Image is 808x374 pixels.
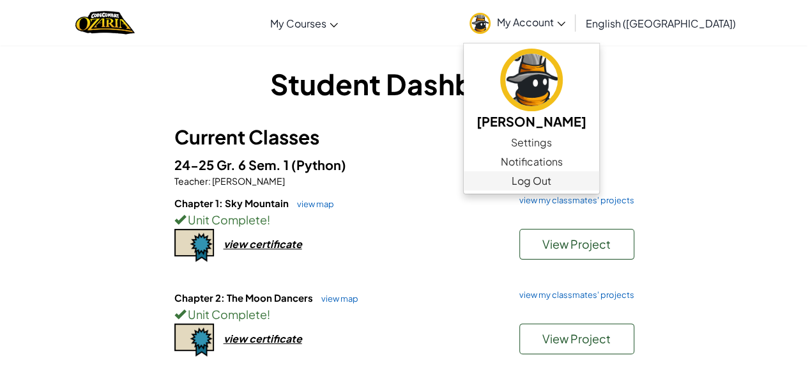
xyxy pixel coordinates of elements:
[291,157,346,173] span: (Python)
[174,229,214,262] img: certificate-icon.png
[500,154,562,169] span: Notifications
[174,157,291,173] span: 24-25 Gr. 6 Sem. 1
[463,3,572,43] a: My Account
[267,212,270,227] span: !
[186,307,267,322] span: Unit Complete
[464,152,599,171] a: Notifications
[75,10,135,36] a: Ozaria by CodeCombat logo
[208,175,211,187] span: :
[174,197,291,209] span: Chapter 1: Sky Mountain
[174,175,208,187] span: Teacher
[291,199,334,209] a: view map
[464,133,599,152] a: Settings
[174,332,302,345] a: view certificate
[211,175,285,187] span: [PERSON_NAME]
[174,323,214,357] img: certificate-icon.png
[174,292,315,304] span: Chapter 2: The Moon Dancers
[464,171,599,191] a: Log Out
[513,196,634,205] a: view my classmates' projects
[579,6,742,40] a: English ([GEOGRAPHIC_DATA])
[519,323,634,354] button: View Project
[315,293,358,304] a: view map
[224,237,302,251] div: view certificate
[500,49,563,111] img: avatar
[174,64,634,104] h1: Student Dashboard
[542,237,611,251] span: View Project
[75,10,135,36] img: Home
[264,6,344,40] a: My Courses
[267,307,270,322] span: !
[519,229,634,260] button: View Project
[513,291,634,299] a: view my classmates' projects
[586,17,736,30] span: English ([GEOGRAPHIC_DATA])
[224,332,302,345] div: view certificate
[174,123,634,152] h3: Current Classes
[476,111,586,131] h5: [PERSON_NAME]
[270,17,326,30] span: My Courses
[469,13,491,34] img: avatar
[174,237,302,251] a: view certificate
[542,331,611,346] span: View Project
[186,212,267,227] span: Unit Complete
[497,15,565,29] span: My Account
[464,47,599,133] a: [PERSON_NAME]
